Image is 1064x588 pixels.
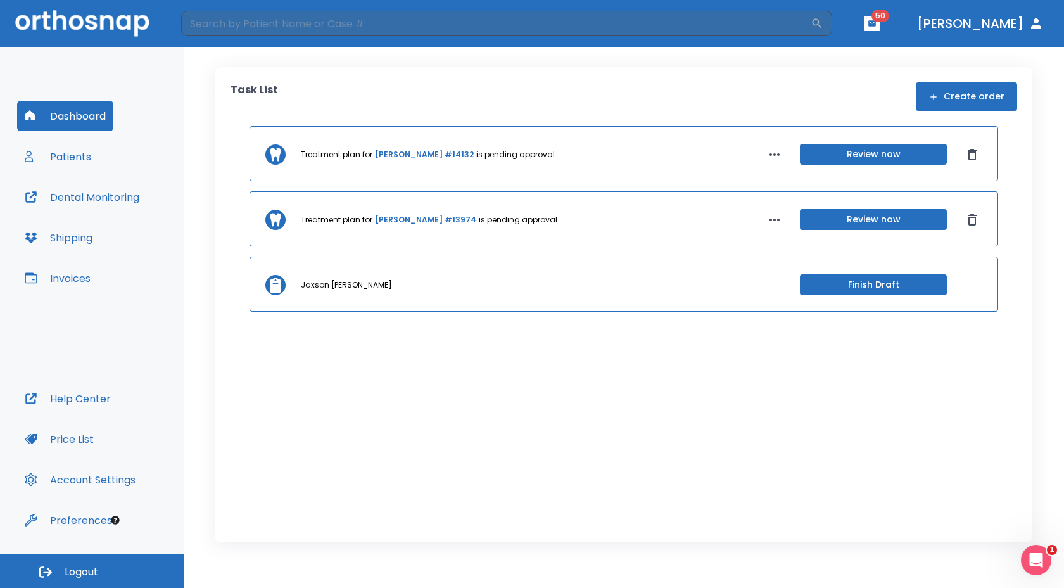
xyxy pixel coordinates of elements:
iframe: Intercom live chat [1021,545,1051,575]
button: Review now [800,209,947,230]
button: [PERSON_NAME] [912,12,1049,35]
a: [PERSON_NAME] #13974 [375,214,476,226]
button: Preferences [17,505,120,535]
p: Treatment plan for [301,214,372,226]
button: Price List [17,424,101,454]
div: Tooltip anchor [110,514,121,526]
span: Logout [65,565,98,579]
p: is pending approval [479,214,557,226]
button: Dismiss [962,210,982,230]
input: Search by Patient Name or Case # [181,11,811,36]
a: [PERSON_NAME] #14132 [375,149,474,160]
button: Patients [17,141,99,172]
p: Treatment plan for [301,149,372,160]
button: Account Settings [17,464,143,495]
button: Review now [800,144,947,165]
button: Dental Monitoring [17,182,147,212]
button: Create order [916,82,1017,111]
span: 1 [1047,545,1057,555]
button: Dashboard [17,101,113,131]
p: Task List [231,82,278,111]
button: Help Center [17,383,118,414]
button: Finish Draft [800,274,947,295]
span: 50 [871,10,889,22]
button: Invoices [17,263,98,293]
p: Jaxson [PERSON_NAME] [301,279,392,291]
p: is pending approval [476,149,555,160]
button: Dismiss [962,144,982,165]
img: Orthosnap [15,10,149,36]
button: Shipping [17,222,100,253]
